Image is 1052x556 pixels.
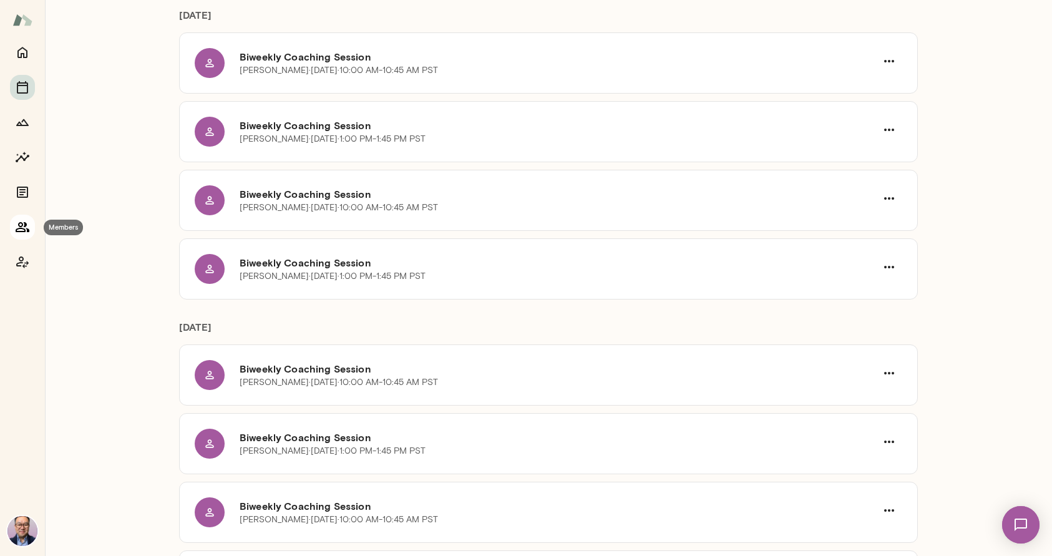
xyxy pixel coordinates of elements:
[240,118,876,133] h6: Biweekly Coaching Session
[10,75,35,100] button: Sessions
[240,445,426,457] p: [PERSON_NAME] · [DATE] · 1:00 PM-1:45 PM PST
[240,187,876,202] h6: Biweekly Coaching Session
[240,202,438,214] p: [PERSON_NAME] · [DATE] · 10:00 AM-10:45 AM PST
[240,270,426,283] p: [PERSON_NAME] · [DATE] · 1:00 PM-1:45 PM PST
[7,516,37,546] img: Valentin Wu
[10,145,35,170] button: Insights
[179,7,918,32] h6: [DATE]
[240,514,438,526] p: [PERSON_NAME] · [DATE] · 10:00 AM-10:45 AM PST
[240,49,876,64] h6: Biweekly Coaching Session
[240,64,438,77] p: [PERSON_NAME] · [DATE] · 10:00 AM-10:45 AM PST
[240,430,876,445] h6: Biweekly Coaching Session
[10,180,35,205] button: Documents
[10,215,35,240] button: Members
[10,40,35,65] button: Home
[12,8,32,32] img: Mento
[240,255,876,270] h6: Biweekly Coaching Session
[44,220,83,235] div: Members
[240,376,438,389] p: [PERSON_NAME] · [DATE] · 10:00 AM-10:45 AM PST
[240,499,876,514] h6: Biweekly Coaching Session
[10,250,35,275] button: Coach app
[240,133,426,145] p: [PERSON_NAME] · [DATE] · 1:00 PM-1:45 PM PST
[10,110,35,135] button: Growth Plan
[240,361,876,376] h6: Biweekly Coaching Session
[179,319,918,344] h6: [DATE]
